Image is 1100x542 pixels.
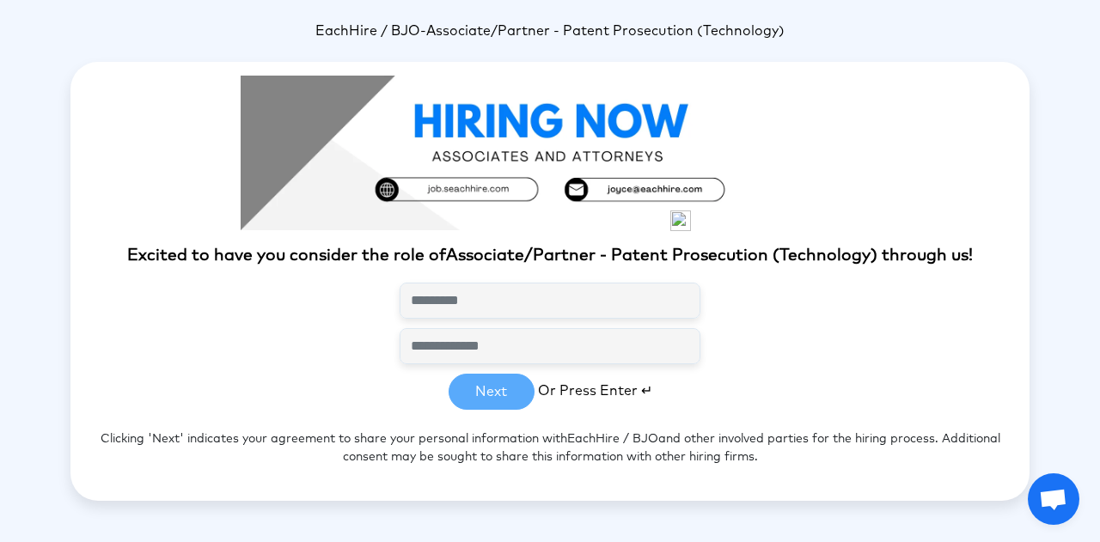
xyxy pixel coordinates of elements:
[315,24,420,38] span: EachHire / BJO
[70,410,1030,487] p: Clicking 'Next' indicates your agreement to share your personal information with and other involv...
[538,384,652,398] span: Or Press Enter ↵
[567,433,658,445] span: EachHire / BJO
[70,21,1030,41] p: -
[446,247,973,264] span: Associate/Partner - Patent Prosecution (Technology) through us!
[1028,473,1079,525] a: Open chat
[670,210,691,231] img: npw-badge-icon-locked.svg
[70,244,1030,269] p: Excited to have you consider the role of
[426,24,785,38] span: Associate/Partner - Patent Prosecution (Technology)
